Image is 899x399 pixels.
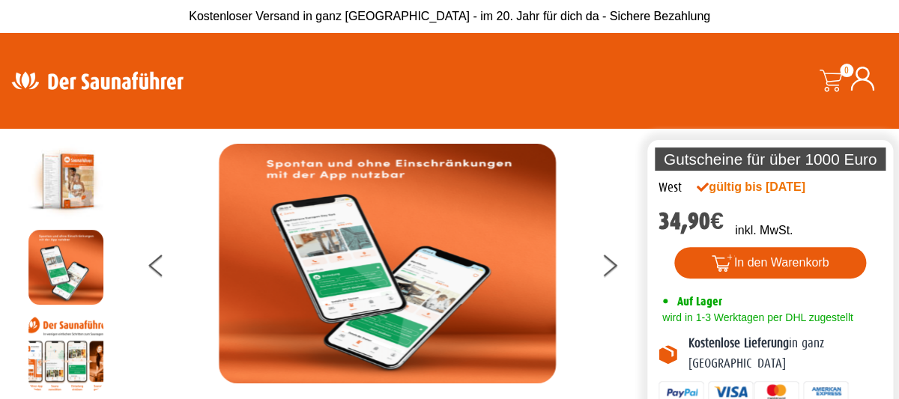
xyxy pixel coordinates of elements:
[189,10,710,22] span: Kostenloser Versand in ganz [GEOGRAPHIC_DATA] - im 20. Jahr für dich da - Sichere Bezahlung
[659,207,724,235] bdi: 34,90
[659,311,853,323] span: wird in 1-3 Werktagen per DHL zugestellt
[659,178,682,198] div: West
[735,222,793,240] p: inkl. MwSt.
[688,334,882,374] p: in ganz [GEOGRAPHIC_DATA]
[840,64,853,77] span: 0
[674,247,867,278] button: In den Warenkorb
[697,178,838,196] div: gültig bis [DATE]
[655,147,886,171] p: Gutscheine für über 1000 Euro
[28,316,103,391] img: Anleitung7tn
[28,144,103,219] img: der-saunafuehrer-2025-west
[219,144,556,383] img: MOCKUP-iPhone_regional
[688,336,789,350] b: Kostenlose Lieferung
[677,294,722,308] span: Auf Lager
[28,230,103,305] img: MOCKUP-iPhone_regional
[710,207,724,235] span: €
